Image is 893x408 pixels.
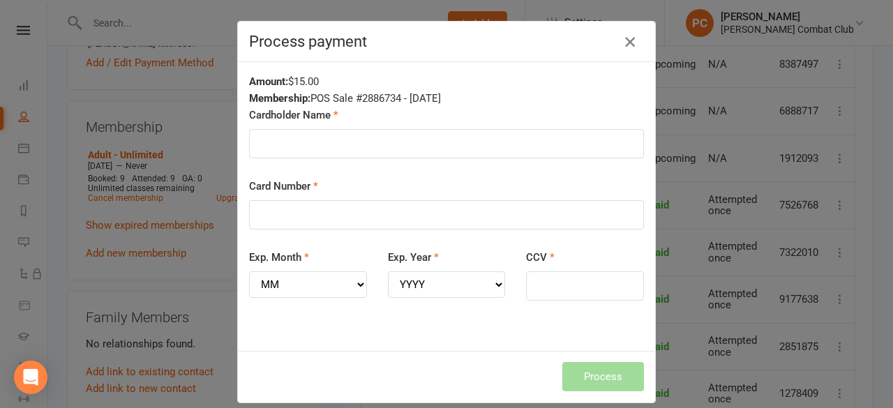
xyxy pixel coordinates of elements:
div: Open Intercom Messenger [14,361,47,394]
label: Cardholder Name [249,107,338,123]
label: CCV [526,249,555,266]
div: POS Sale #2886734 - [DATE] [249,90,644,107]
label: Card Number [249,178,318,195]
label: Exp. Year [388,249,439,266]
h4: Process payment [249,33,644,50]
div: $15.00 [249,73,644,90]
button: Close [619,31,641,53]
label: Exp. Month [249,249,309,266]
strong: Amount: [249,75,288,88]
strong: Membership: [249,92,310,105]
